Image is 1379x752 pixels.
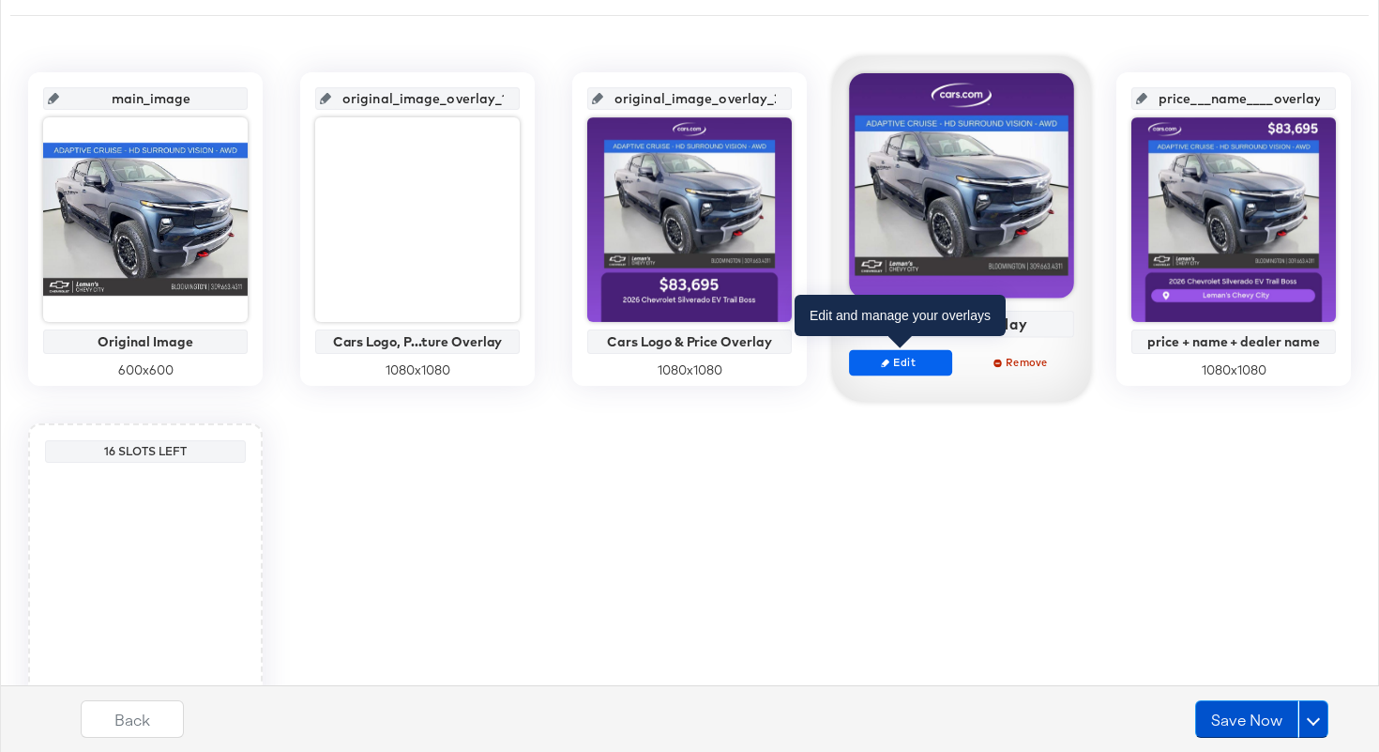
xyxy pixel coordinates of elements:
div: Cars Logo, P...ture Overlay [320,334,515,349]
button: Edit [849,349,952,376]
span: Remove [979,355,1066,369]
div: price + name + dealer name [1136,334,1331,349]
div: 1080 x 1080 [587,361,792,379]
div: 16 Slots Left [50,444,241,459]
div: Original Image [48,334,243,349]
div: Cars Logo & Price Overlay [592,334,787,349]
span: Edit [857,355,944,369]
button: Back [81,700,184,738]
button: Save Now [1195,700,1298,738]
div: Cars Logo Overlay [855,315,1069,332]
div: 1080 x 1080 [1131,361,1336,379]
div: 1080 x 1080 [315,361,520,379]
div: 600 x 600 [43,361,248,379]
button: Remove [971,349,1074,376]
